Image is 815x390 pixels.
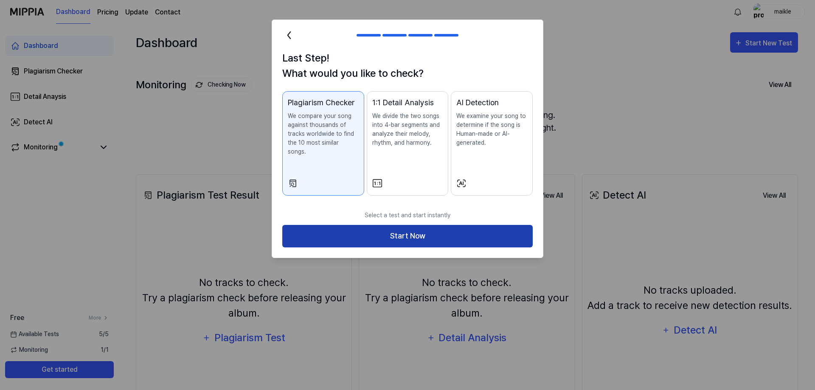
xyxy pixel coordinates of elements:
[288,112,359,156] p: We compare your song against thousands of tracks worldwide to find the 10 most similar songs.
[282,91,364,196] button: Plagiarism CheckerWe compare your song against thousands of tracks worldwide to find the 10 most ...
[282,206,533,225] p: Select a test and start instantly
[367,91,449,196] button: 1:1 Detail AnalysisWe divide the two songs into 4-bar segments and analyze their melody, rhythm, ...
[456,97,527,108] div: AI Detection
[456,112,527,147] p: We examine your song to determine if the song is Human-made or AI-generated.
[282,51,533,81] h1: Last Step! What would you like to check?
[282,225,533,247] button: Start Now
[451,91,533,196] button: AI DetectionWe examine your song to determine if the song is Human-made or AI-generated.
[372,97,443,108] div: 1:1 Detail Analysis
[372,112,443,147] p: We divide the two songs into 4-bar segments and analyze their melody, rhythm, and harmony.
[288,97,359,108] div: Plagiarism Checker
